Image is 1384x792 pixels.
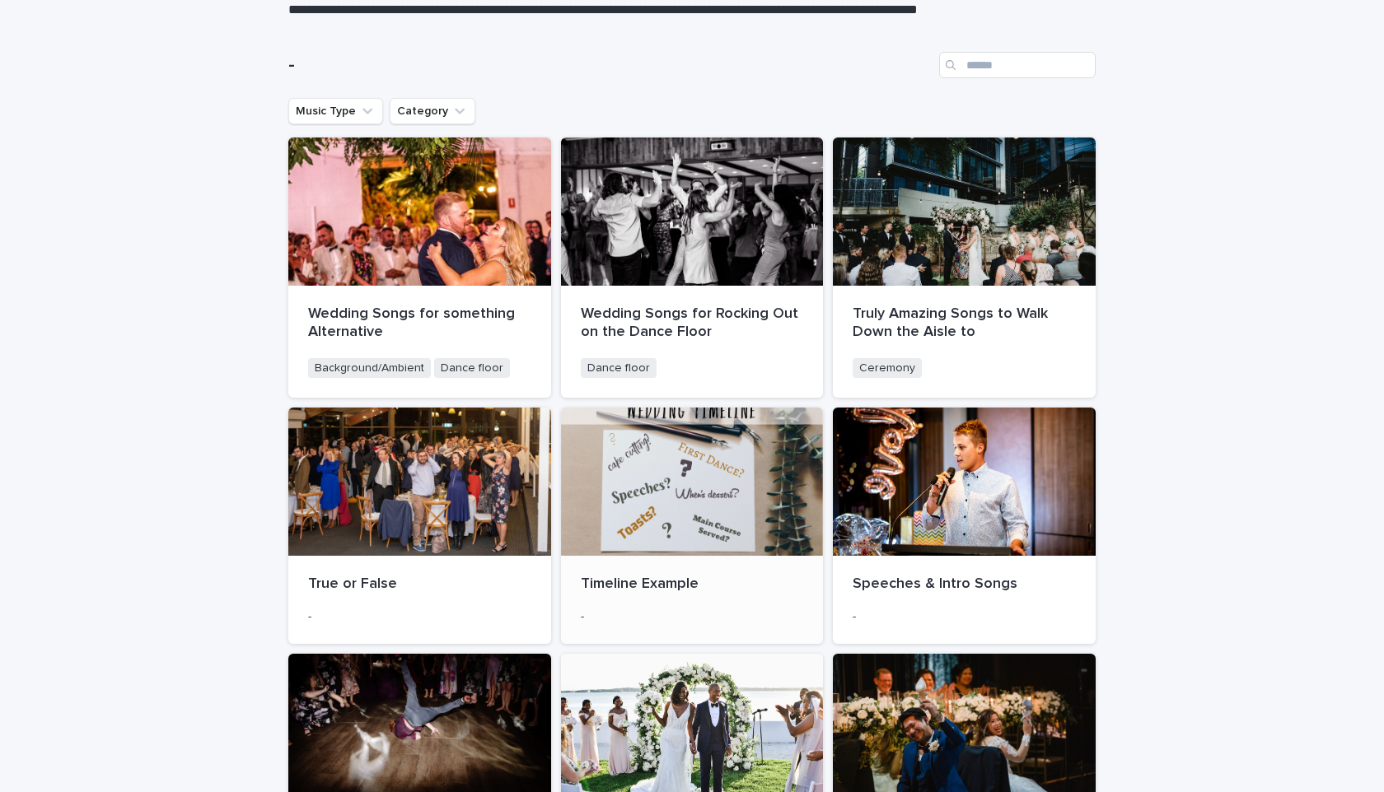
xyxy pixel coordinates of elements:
[288,137,551,398] a: Wedding Songs for something AlternativeBackground/AmbientDance floor
[581,358,657,379] span: Dance floor
[390,98,475,124] button: Category
[308,610,531,624] p: -
[939,52,1096,78] input: Search
[581,610,804,624] p: -
[288,54,933,77] h1: -
[288,408,551,643] a: True or False-
[308,358,431,379] span: Background/Ambient
[853,575,1076,594] p: Speeches & Intro Songs
[833,137,1096,398] a: Truly Amazing Songs to Walk Down the Aisle toCeremony
[833,408,1096,643] a: Speeches & Intro Songs-
[308,575,531,594] p: True or False
[561,137,824,398] a: Wedding Songs for Rocking Out on the Dance FloorDance floor
[853,610,1076,624] p: -
[581,575,804,594] p: Timeline Example
[853,305,1076,341] p: Truly Amazing Songs to Walk Down the Aisle to
[434,358,510,379] span: Dance floor
[308,305,531,341] p: Wedding Songs for something Alternative
[288,98,383,124] button: Music Type
[581,305,804,341] p: Wedding Songs for Rocking Out on the Dance Floor
[561,408,824,643] a: Timeline Example-
[853,358,922,379] span: Ceremony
